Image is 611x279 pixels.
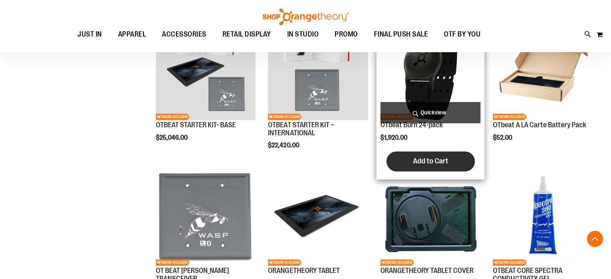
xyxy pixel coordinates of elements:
div: product [489,16,597,162]
span: $1,920.00 [380,134,409,141]
a: OTF BY YOU [436,25,488,44]
a: OTbeat Burn 24-packNETWORK EXCLUSIVE [380,20,480,121]
a: Product image for OTbeat A LA Carte Battery PackNETWORK EXCLUSIVE [493,20,593,121]
a: Product image for ORANGETHEORY TABLET COVERNETWORK EXCLUSIVE [380,166,480,267]
span: IN STUDIO [287,25,319,43]
a: RETAIL DISPLAY [215,25,279,44]
a: FINAL PUSH SALE [366,25,436,44]
img: OTBEAT STARTER KIT – INTERNATIONAL [268,20,368,120]
img: OTBEAT STARTER KIT- BASE [156,20,256,120]
div: product [264,16,372,169]
a: ACCESSORIES [154,25,215,44]
img: Product image for OT BEAT POE TRANSCEIVER [156,166,256,266]
a: OTbeat Burn 24-pack [380,121,443,129]
a: Product image for OT BEAT POE TRANSCEIVERNETWORK EXCLUSIVE [156,166,256,267]
a: OTbeat A LA Carte Battery Pack [493,121,586,129]
a: JUST IN [69,25,110,44]
a: OTBEAT STARTER KIT- BASENETWORK EXCLUSIVE [156,20,256,121]
span: $52.00 [493,134,513,141]
span: PROMO [335,25,358,43]
a: ORANGETHEORY TABLET COVER [380,267,474,275]
img: Product image for ORANGETHEORY TABLET [268,166,368,266]
span: $25,046.00 [156,134,189,141]
span: JUST IN [78,25,102,43]
span: RETAIL DISPLAY [223,25,271,43]
a: IN STUDIO [279,25,327,43]
span: NETWORK EXCLUSIVE [493,259,526,266]
span: FINAL PUSH SALE [374,25,428,43]
span: NETWORK EXCLUSIVE [156,259,189,266]
span: NETWORK EXCLUSIVE [268,114,301,120]
button: Back To Top [587,231,603,247]
span: NETWORK EXCLUSIVE [493,114,526,120]
a: PROMO [327,25,366,44]
a: OTBEAT STARTER KIT- BASE [156,121,236,129]
span: $22,420.00 [268,142,300,149]
a: APPAREL [110,25,154,44]
div: product [152,16,260,162]
a: ORANGETHEORY TABLET [268,267,339,275]
img: Shop Orangetheory [262,8,350,25]
img: OTbeat Burn 24-pack [380,20,480,120]
a: OTBEAT STARTER KIT – INTERNATIONALNETWORK EXCLUSIVE [268,20,368,121]
img: Product image for OTbeat A LA Carte Battery Pack [493,20,593,120]
span: OTF BY YOU [444,25,480,43]
span: NETWORK EXCLUSIVE [268,259,301,266]
span: ACCESSORIES [162,25,206,43]
span: NETWORK EXCLUSIVE [156,114,189,120]
img: OTBEAT CORE SPECTRA CONDUCTIVITY GEL [493,166,593,266]
button: Add to Cart [386,151,475,171]
img: Product image for ORANGETHEORY TABLET COVER [380,166,480,266]
a: Quickview [380,102,480,123]
div: product [376,16,484,179]
a: OTBEAT STARTER KIT – INTERNATIONAL [268,121,334,137]
a: Product image for ORANGETHEORY TABLETNETWORK EXCLUSIVE [268,166,368,267]
span: NETWORK EXCLUSIVE [380,259,414,266]
span: Add to Cart [413,157,448,165]
span: APPAREL [118,25,146,43]
a: OTBEAT CORE SPECTRA CONDUCTIVITY GELNETWORK EXCLUSIVE [493,166,593,267]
